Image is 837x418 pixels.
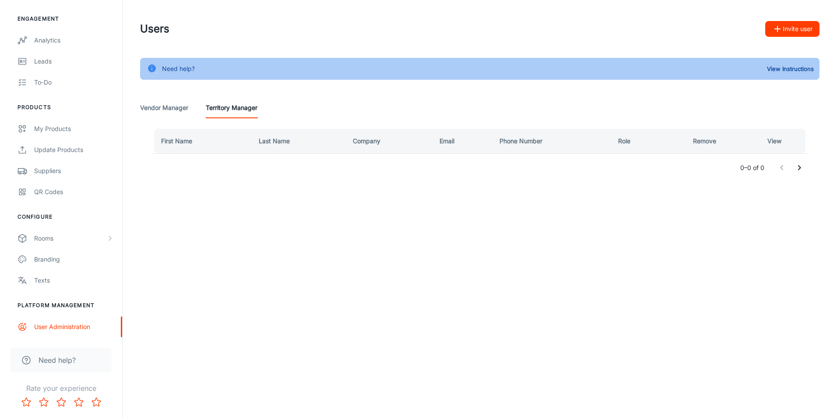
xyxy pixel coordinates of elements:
[34,57,113,66] div: Leads
[34,78,113,87] div: To-do
[151,129,252,153] th: First Name
[34,145,113,155] div: Update Products
[162,60,195,77] div: Need help?
[791,159,808,177] button: Go to next page
[666,129,743,153] th: Remove
[740,163,764,173] p: 0–0 of 0
[140,97,188,118] a: Vendor Manager
[743,129,809,153] th: View
[34,187,113,197] div: QR Codes
[765,21,819,37] button: Invite user
[34,35,113,45] div: Analytics
[34,166,113,176] div: Suppliers
[140,21,169,37] h1: Users
[346,129,433,153] th: Company
[206,97,257,118] a: Territory Manager
[433,129,492,153] th: Email
[252,129,346,153] th: Last Name
[765,62,816,75] button: View Instructions
[611,129,666,153] th: Role
[34,124,113,134] div: My Products
[492,129,611,153] th: Phone Number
